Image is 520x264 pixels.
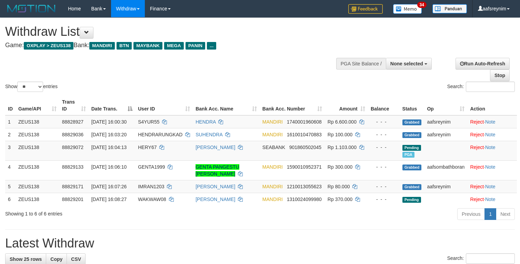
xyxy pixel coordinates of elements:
[262,184,283,189] span: MANDIRI
[138,164,165,170] span: GENTA1999
[466,82,515,92] input: Search:
[466,253,515,264] input: Search:
[485,119,496,125] a: Note
[424,128,467,141] td: aafsreynim
[196,197,235,202] a: [PERSON_NAME]
[262,119,283,125] span: MANDIRI
[371,131,397,138] div: - - -
[371,118,397,125] div: - - -
[5,160,16,180] td: 4
[424,180,467,193] td: aafsreynim
[24,42,73,50] span: OXPLAY > ZEUS138
[400,96,424,115] th: Status
[91,184,127,189] span: [DATE] 16:07:26
[289,145,321,150] span: Copy 901860502045 to clipboard
[91,164,127,170] span: [DATE] 16:06:10
[393,4,422,14] img: Button%20Memo.svg
[402,145,421,151] span: Pending
[467,160,517,180] td: ·
[262,197,283,202] span: MANDIRI
[328,184,350,189] span: Rp 80.000
[402,184,422,190] span: Grabbed
[138,197,166,202] span: WAKWAW08
[5,208,211,217] div: Showing 1 to 6 of 6 entries
[456,58,510,70] a: Run Auto-Refresh
[467,180,517,193] td: ·
[328,132,352,137] span: Rp 100.000
[5,82,58,92] label: Show entries
[328,164,352,170] span: Rp 300.000
[485,164,496,170] a: Note
[490,70,510,81] a: Stop
[485,132,496,137] a: Note
[91,132,127,137] span: [DATE] 16:03:20
[402,152,414,158] span: Marked by aafchomsokheang
[402,197,421,203] span: Pending
[16,160,59,180] td: ZEUS138
[91,197,127,202] span: [DATE] 16:08:27
[260,96,325,115] th: Bank Acc. Number: activate to sort column ascending
[193,96,260,115] th: Bank Acc. Name: activate to sort column ascending
[138,145,157,150] span: HERY67
[262,164,283,170] span: MANDIRI
[117,42,132,50] span: BTN
[485,197,496,202] a: Note
[186,42,205,50] span: PANIN
[62,145,83,150] span: 88829072
[470,197,484,202] a: Reject
[89,96,136,115] th: Date Trans.: activate to sort column descending
[5,236,515,250] h1: Latest Withdraw
[467,141,517,160] td: ·
[417,2,427,8] span: 34
[368,96,400,115] th: Balance
[470,132,484,137] a: Reject
[467,193,517,205] td: ·
[447,82,515,92] label: Search:
[16,128,59,141] td: ZEUS138
[371,196,397,203] div: - - -
[402,132,422,138] span: Grabbed
[467,128,517,141] td: ·
[336,58,386,70] div: PGA Site Balance /
[135,96,193,115] th: User ID: activate to sort column ascending
[5,141,16,160] td: 3
[328,145,357,150] span: Rp 1.103.000
[62,184,83,189] span: 88829171
[16,193,59,205] td: ZEUS138
[138,119,159,125] span: S4YUR55
[484,208,496,220] a: 1
[470,164,484,170] a: Reject
[89,42,115,50] span: MANDIRI
[325,96,368,115] th: Amount: activate to sort column ascending
[287,119,322,125] span: Copy 1740001960608 to clipboard
[467,115,517,128] td: ·
[485,145,496,150] a: Note
[196,132,222,137] a: SUHENDRA
[196,164,239,177] a: GENTA PANGESTU [PERSON_NAME]
[16,115,59,128] td: ZEUS138
[91,145,127,150] span: [DATE] 16:04:13
[16,96,59,115] th: Game/API: activate to sort column ascending
[5,42,340,49] h4: Game: Bank:
[71,256,81,262] span: CSV
[287,164,322,170] span: Copy 1590010952371 to clipboard
[348,4,383,14] img: Feedback.jpg
[10,256,42,262] span: Show 25 rows
[262,132,283,137] span: MANDIRI
[207,42,216,50] span: ...
[447,253,515,264] label: Search:
[5,128,16,141] td: 2
[91,119,127,125] span: [DATE] 16:00:30
[138,184,164,189] span: IMRAN1203
[62,197,83,202] span: 88829201
[133,42,162,50] span: MAYBANK
[371,183,397,190] div: - - -
[5,96,16,115] th: ID
[485,184,496,189] a: Note
[424,115,467,128] td: aafsreynim
[386,58,432,70] button: None selected
[196,119,216,125] a: HENDRA
[5,193,16,205] td: 6
[5,180,16,193] td: 5
[424,160,467,180] td: aafsombathboran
